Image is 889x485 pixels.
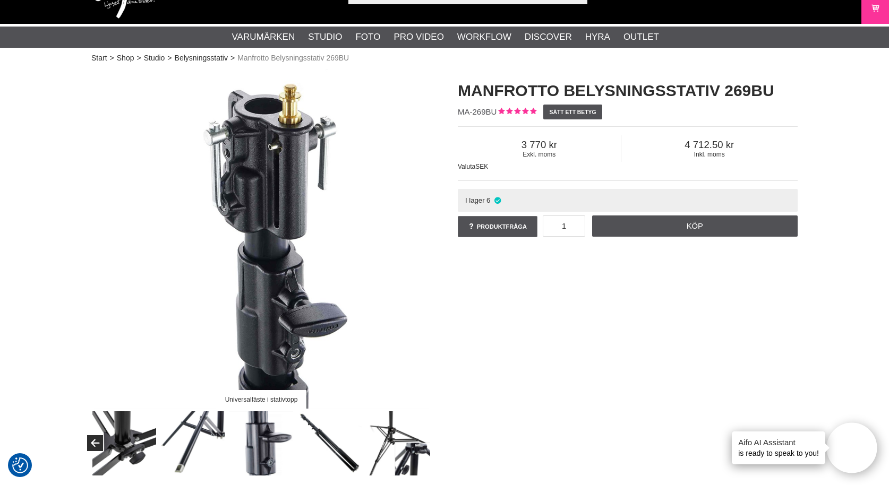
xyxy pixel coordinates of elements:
span: > [167,53,172,64]
a: Sätt ett betyg [543,105,602,119]
span: MA-269BU [458,107,497,116]
div: Universalfäste i stativtopp [216,390,306,409]
button: Previous [87,435,103,451]
span: > [230,53,235,64]
span: > [110,53,114,64]
a: Discover [525,30,572,44]
a: Outlet [623,30,659,44]
span: > [136,53,141,64]
a: Pro Video [394,30,443,44]
a: Studio [144,53,165,64]
a: Shop [117,53,134,64]
a: Universalfäste i stativtopp [91,69,431,409]
span: Manfrotto Belysningsstativ 269BU [237,53,349,64]
a: Belysningsstativ [175,53,228,64]
span: Exkl. moms [458,151,621,158]
a: Studio [308,30,342,44]
span: Inkl. moms [621,151,798,158]
span: SEK [475,163,488,170]
img: Mycket vid benbas, ett ställbart stativben [92,411,157,475]
img: Manfrotto belysningsstativ 269BU 144-455 cm [91,69,431,409]
img: Revisit consent button [12,457,28,473]
img: Kompakt transportstorlek [298,411,362,475]
h4: Aifo AI Assistant [738,437,819,448]
a: Workflow [457,30,511,44]
span: 3 770 [458,139,621,151]
img: Kraftiga ben ger stabilt stativ [161,411,225,475]
a: Start [91,53,107,64]
a: Foto [355,30,380,44]
h1: Manfrotto Belysningsstativ 269BU [458,80,798,102]
button: Samtyckesinställningar [12,456,28,475]
img: Ställbart ben vid ojämnt underlag [366,411,430,475]
span: 4 712.50 [621,139,798,151]
a: Produktfråga [458,216,537,237]
a: Hyra [585,30,610,44]
i: I lager [493,196,502,204]
span: 6 [486,196,490,204]
div: is ready to speak to you! [732,431,825,464]
img: Låsning via vred [229,411,294,475]
span: Valuta [458,163,475,170]
a: Köp [592,215,798,237]
a: Varumärken [232,30,295,44]
div: Kundbetyg: 5.00 [497,107,536,118]
span: I lager [465,196,485,204]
